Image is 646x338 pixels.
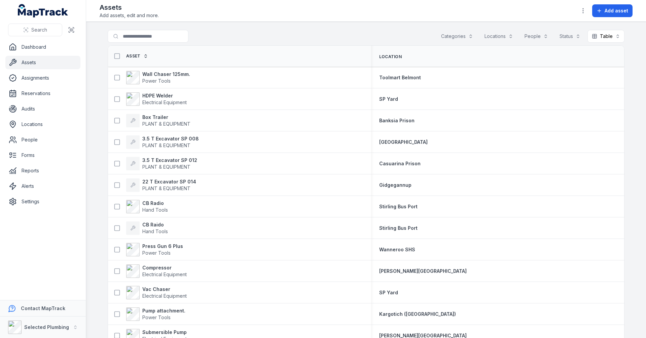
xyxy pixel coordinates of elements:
a: Locations [5,118,80,131]
span: Electrical Equipment [142,271,187,277]
button: Table [587,30,624,43]
strong: HDPE Welder [142,92,187,99]
a: Banksia Prison [379,117,415,124]
a: 3.5 T Excavator SP 008PLANT & EQUIPMENT [126,135,199,149]
button: People [520,30,552,43]
strong: Compressor [142,264,187,271]
span: PLANT & EQUIPMENT [142,121,190,127]
a: Press Gun 6 PlusPower Tools [126,243,183,256]
a: Stirling Bus Port [379,203,418,210]
a: Dashboard [5,40,80,54]
span: Electrical Equipment [142,99,187,105]
strong: CB Radio [142,200,168,207]
a: 3.5 T Excavator SP 012PLANT & EQUIPMENT [126,157,197,170]
span: Stirling Bus Port [379,225,418,231]
a: Box TrailerPLANT & EQUIPMENT [126,114,190,127]
span: Electrical Equipment [142,293,187,299]
span: SP Yard [379,96,398,102]
strong: Wall Chaser 125mm. [142,71,190,78]
button: Locations [480,30,517,43]
span: [GEOGRAPHIC_DATA] [379,139,428,145]
span: PLANT & EQUIPMENT [142,164,190,170]
strong: 3.5 T Excavator SP 008 [142,135,199,142]
span: Casuarina Prison [379,161,421,166]
a: SP Yard [379,289,398,296]
a: Wall Chaser 125mm.Power Tools [126,71,190,84]
span: Gidgegannup [379,182,411,188]
h2: Assets [100,3,159,12]
span: Toolmart Belmont [379,75,421,80]
strong: Vac Chaser [142,286,187,293]
strong: Selected Plumbing [24,324,69,330]
a: [GEOGRAPHIC_DATA] [379,139,428,145]
strong: Pump attachment. [142,307,185,314]
a: Stirling Bus Port [379,225,418,231]
strong: Box Trailer [142,114,190,121]
span: Location [379,54,402,59]
strong: Press Gun 6 Plus [142,243,183,250]
span: Hand Tools [142,207,168,213]
a: Gidgegannup [379,182,411,188]
button: Categories [437,30,477,43]
span: PLANT & EQUIPMENT [142,185,190,191]
a: Kargotich ([GEOGRAPHIC_DATA]) [379,311,456,318]
a: Forms [5,149,80,162]
a: Settings [5,195,80,208]
strong: Contact MapTrack [21,305,65,311]
a: Wanneroo SHS [379,246,415,253]
a: Asset [126,53,148,59]
span: Power Tools [142,250,171,256]
a: SP Yard [379,96,398,102]
span: Kargotich ([GEOGRAPHIC_DATA]) [379,311,456,317]
strong: Submersible Pump [142,329,187,336]
a: Audits [5,102,80,116]
span: [PERSON_NAME][GEOGRAPHIC_DATA] [379,268,467,274]
button: Status [555,30,585,43]
span: Add assets, edit and more. [100,12,159,19]
a: Vac ChaserElectrical Equipment [126,286,187,299]
a: People [5,133,80,146]
a: CB RadioHand Tools [126,200,168,213]
a: Reservations [5,87,80,100]
button: Add asset [592,4,633,17]
span: Hand Tools [142,228,168,234]
span: Power Tools [142,314,171,320]
a: Alerts [5,179,80,193]
a: Assets [5,56,80,69]
a: MapTrack [18,4,68,17]
a: Pump attachment.Power Tools [126,307,185,321]
a: Assignments [5,71,80,85]
span: PLANT & EQUIPMENT [142,142,190,148]
strong: 3.5 T Excavator SP 012 [142,157,197,164]
span: Add asset [605,7,628,14]
a: Toolmart Belmont [379,74,421,81]
a: Reports [5,164,80,177]
strong: 22 T Excavator SP 014 [142,178,196,185]
a: Casuarina Prison [379,160,421,167]
strong: CB Raido [142,221,168,228]
a: 22 T Excavator SP 014PLANT & EQUIPMENT [126,178,196,192]
button: Search [8,24,62,36]
span: Banksia Prison [379,118,415,123]
span: Search [31,27,47,33]
span: Asset [126,53,141,59]
span: Power Tools [142,78,171,84]
a: [PERSON_NAME][GEOGRAPHIC_DATA] [379,268,467,274]
a: HDPE WelderElectrical Equipment [126,92,187,106]
a: CompressorElectrical Equipment [126,264,187,278]
a: CB RaidoHand Tools [126,221,168,235]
